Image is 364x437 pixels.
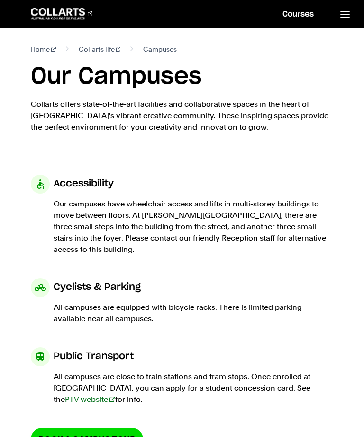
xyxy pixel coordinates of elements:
[54,371,333,405] p: All campuses are close to train stations and tram stops. Once enrolled at [GEOGRAPHIC_DATA], you ...
[65,395,115,404] a: PTV website
[31,99,333,133] p: Collarts offers state-of-the-art facilities and collaborative spaces in the heart of [GEOGRAPHIC_...
[31,44,56,55] a: Home
[54,175,114,193] h3: Accessibility
[31,8,92,19] div: Go to homepage
[143,44,177,55] span: Campuses
[31,63,333,91] h1: Our Campuses
[79,44,121,55] a: Collarts life
[54,198,333,255] p: Our campuses have wheelchair access and lifts in multi-storey buildings to move between floors. A...
[54,278,141,296] h3: Cyclists & Parking
[54,302,333,325] p: All campuses are equipped with bicycle racks. There is limited parking available near all campuses.
[54,347,134,365] h3: Public Transport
